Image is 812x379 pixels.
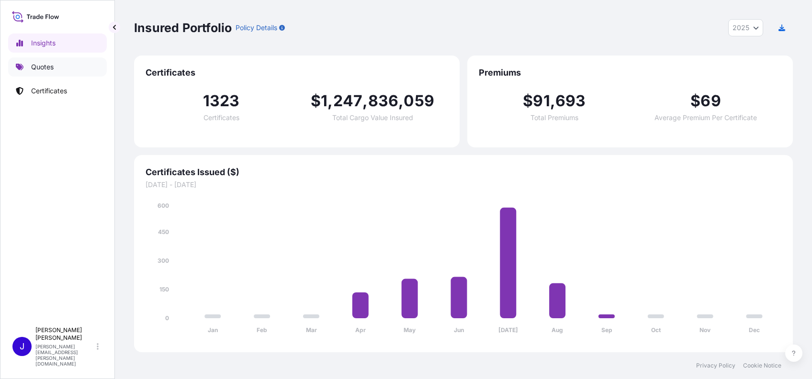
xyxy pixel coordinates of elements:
[8,33,107,53] a: Insights
[203,114,239,121] span: Certificates
[404,326,416,334] tspan: May
[733,23,749,33] span: 2025
[8,81,107,100] a: Certificates
[530,114,578,121] span: Total Premiums
[327,93,333,109] span: ,
[533,93,550,109] span: 91
[398,93,404,109] span: ,
[743,362,781,369] a: Cookie Notice
[690,93,700,109] span: $
[321,93,327,109] span: 1
[159,286,169,293] tspan: 150
[454,326,464,334] tspan: Jun
[333,93,363,109] span: 247
[311,93,321,109] span: $
[523,93,533,109] span: $
[550,93,555,109] span: ,
[362,93,368,109] span: ,
[208,326,218,334] tspan: Jan
[654,114,757,121] span: Average Premium Per Certificate
[498,326,518,334] tspan: [DATE]
[257,326,267,334] tspan: Feb
[8,57,107,77] a: Quotes
[146,167,781,178] span: Certificates Issued ($)
[134,20,232,35] p: Insured Portfolio
[158,202,169,209] tspan: 600
[20,342,24,351] span: J
[146,67,448,78] span: Certificates
[31,86,67,96] p: Certificates
[728,19,763,36] button: Year Selector
[158,228,169,235] tspan: 450
[749,326,760,334] tspan: Dec
[236,23,277,33] p: Policy Details
[165,314,169,322] tspan: 0
[306,326,317,334] tspan: Mar
[555,93,586,109] span: 693
[699,326,711,334] tspan: Nov
[479,67,781,78] span: Premiums
[368,93,399,109] span: 836
[158,257,169,264] tspan: 300
[404,93,434,109] span: 059
[35,344,95,367] p: [PERSON_NAME][EMAIL_ADDRESS][PERSON_NAME][DOMAIN_NAME]
[203,93,240,109] span: 1323
[651,326,661,334] tspan: Oct
[355,326,366,334] tspan: Apr
[31,62,54,72] p: Quotes
[35,326,95,342] p: [PERSON_NAME] [PERSON_NAME]
[700,93,721,109] span: 69
[552,326,563,334] tspan: Aug
[696,362,735,369] a: Privacy Policy
[31,38,56,48] p: Insights
[332,114,413,121] span: Total Cargo Value Insured
[601,326,612,334] tspan: Sep
[146,180,781,189] span: [DATE] - [DATE]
